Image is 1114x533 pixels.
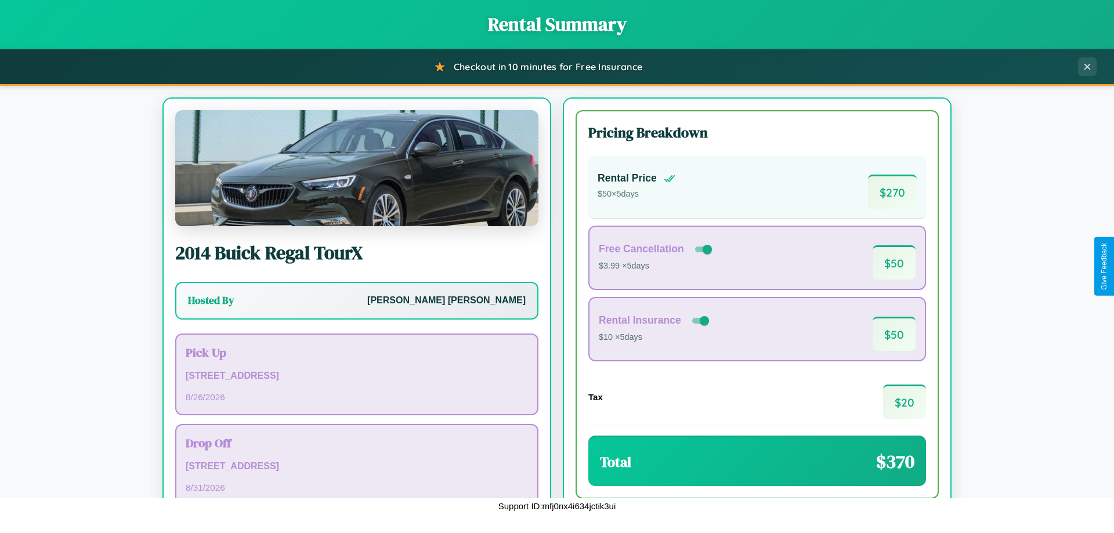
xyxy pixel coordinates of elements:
[186,344,528,361] h3: Pick Up
[175,240,538,266] h2: 2014 Buick Regal TourX
[186,458,528,475] p: [STREET_ADDRESS]
[1100,243,1108,290] div: Give Feedback
[598,187,675,202] p: $ 50 × 5 days
[598,172,657,184] h4: Rental Price
[186,480,528,495] p: 8 / 31 / 2026
[873,317,916,351] span: $ 50
[454,61,642,72] span: Checkout in 10 minutes for Free Insurance
[599,243,684,255] h4: Free Cancellation
[873,245,916,280] span: $ 50
[367,292,526,309] p: [PERSON_NAME] [PERSON_NAME]
[883,385,926,419] span: $ 20
[588,123,926,142] h3: Pricing Breakdown
[186,368,528,385] p: [STREET_ADDRESS]
[188,293,234,307] h3: Hosted By
[876,449,914,474] span: $ 370
[186,389,528,405] p: 8 / 26 / 2026
[175,110,538,226] img: Buick Regal TourX
[588,392,603,402] h4: Tax
[599,330,711,345] p: $10 × 5 days
[498,498,616,514] p: Support ID: mfj0nx4i634jctik3ui
[600,452,631,472] h3: Total
[599,259,714,274] p: $3.99 × 5 days
[599,314,681,327] h4: Rental Insurance
[12,12,1102,37] h1: Rental Summary
[868,175,917,209] span: $ 270
[186,434,528,451] h3: Drop Off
